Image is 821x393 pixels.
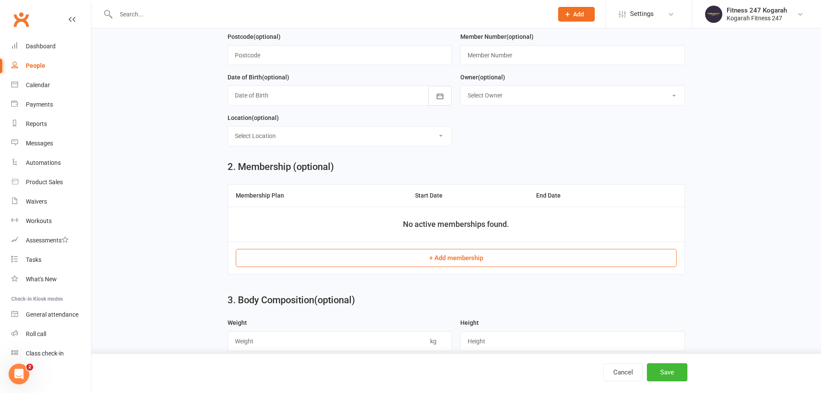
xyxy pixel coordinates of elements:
spang: (optional) [478,74,505,81]
h2: 3. Body Composition [228,295,685,305]
div: Class check-in [26,350,64,357]
spang: (optional) [262,74,289,81]
div: Calendar [26,82,50,88]
a: People [11,56,91,75]
span: Add [573,11,584,18]
a: Reports [11,114,91,134]
input: Member Number [460,45,685,65]
a: Workouts [11,211,91,231]
spang: (optional) [252,114,279,121]
span: (optional) [314,295,355,305]
a: Payments [11,95,91,114]
h2: 2. Membership (optional) [228,162,334,172]
td: No active memberships found. [228,207,684,242]
a: Automations [11,153,91,173]
spang: (optional) [253,33,281,40]
a: Waivers [11,192,91,211]
div: What's New [26,276,57,283]
label: Owner [460,72,505,82]
a: General attendance kiosk mode [11,305,91,324]
a: Product Sales [11,173,91,192]
div: Workouts [26,217,52,224]
a: Clubworx [10,9,32,30]
span: kg [430,338,437,344]
label: Postcode [228,32,281,41]
a: Dashboard [11,37,91,56]
a: Roll call [11,324,91,344]
a: Assessments [11,231,91,250]
div: Roll call [26,330,46,337]
button: Add [558,7,595,22]
div: Fitness 247 Kogarah [727,6,787,14]
div: People [26,62,45,69]
img: thumb_image1749097489.png [705,6,722,23]
div: Automations [26,159,61,166]
label: Location [228,113,279,123]
a: What's New [11,270,91,289]
a: Messages [11,134,91,153]
div: Assessments [26,237,69,244]
div: Reports [26,120,47,127]
span: Settings [630,4,654,24]
button: Save [647,363,687,381]
div: General attendance [26,311,78,318]
button: Cancel [603,363,643,381]
input: Postcode [228,45,452,65]
div: Product Sales [26,179,63,185]
input: Weight [228,331,452,351]
a: Tasks [11,250,91,270]
iframe: Intercom live chat [9,364,29,384]
th: End Date [528,185,641,207]
div: Messages [26,140,53,147]
label: Date of Birth [228,72,289,82]
div: Dashboard [26,43,56,50]
div: Payments [26,101,53,108]
div: Kogarah Fitness 247 [727,14,787,22]
label: Member Number [460,32,534,41]
input: Search... [113,8,547,20]
input: Height [460,331,685,351]
label: Weight [228,318,247,327]
a: Class kiosk mode [11,344,91,363]
th: Membership Plan [228,185,407,207]
button: + Add membership [236,249,677,267]
th: Start Date [407,185,528,207]
span: 2 [26,364,33,371]
div: Waivers [26,198,47,205]
a: Calendar [11,75,91,95]
div: Tasks [26,256,41,263]
label: Height [460,318,479,327]
spang: (optional) [506,33,534,40]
